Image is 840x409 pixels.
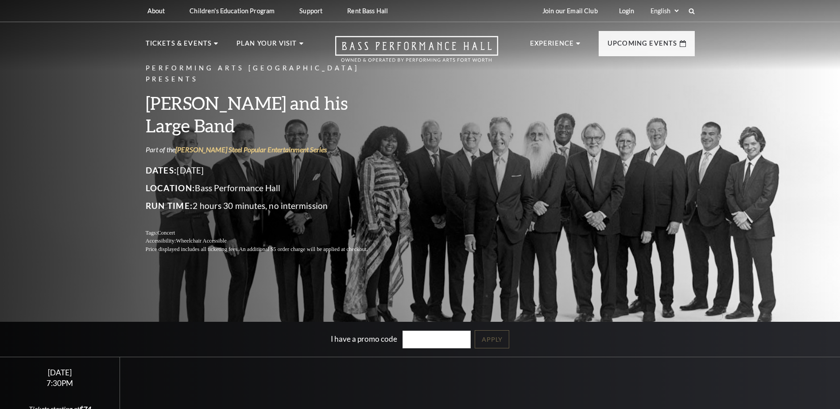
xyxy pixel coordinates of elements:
[146,181,389,195] p: Bass Performance Hall
[176,238,226,244] span: Wheelchair Accessible
[649,7,680,15] select: Select:
[146,165,177,175] span: Dates:
[146,245,389,254] p: Price displayed includes all ticketing fees.
[530,38,574,54] p: Experience
[299,7,322,15] p: Support
[146,145,389,154] p: Part of the
[146,63,389,85] p: Performing Arts [GEOGRAPHIC_DATA] Presents
[347,7,388,15] p: Rent Bass Hall
[146,163,389,177] p: [DATE]
[11,368,109,377] div: [DATE]
[157,230,175,236] span: Concert
[175,145,327,154] a: [PERSON_NAME] Steel Popular Entertainment Series
[146,237,389,245] p: Accessibility:
[236,38,297,54] p: Plan Your Visit
[146,229,389,237] p: Tags:
[146,201,193,211] span: Run Time:
[146,38,212,54] p: Tickets & Events
[146,199,389,213] p: 2 hours 30 minutes, no intermission
[239,246,368,252] span: An additional $5 order charge will be applied at checkout.
[608,38,677,54] p: Upcoming Events
[146,92,389,137] h3: [PERSON_NAME] and his Large Band
[331,334,397,343] label: I have a promo code
[11,379,109,387] div: 7:30PM
[147,7,165,15] p: About
[190,7,275,15] p: Children's Education Program
[146,183,195,193] span: Location:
